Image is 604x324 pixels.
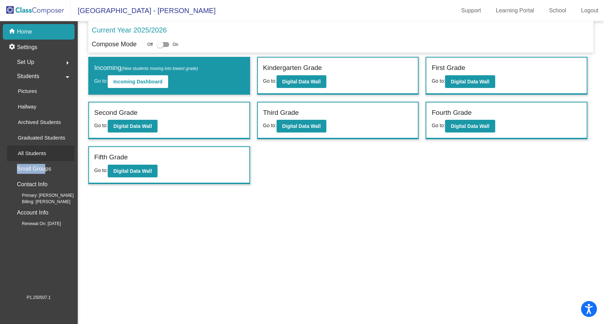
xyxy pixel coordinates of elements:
span: Go to: [94,78,108,84]
mat-icon: settings [8,43,17,52]
a: School [543,5,572,16]
a: Logout [575,5,604,16]
button: Digital Data Wall [445,120,495,132]
p: Home [17,28,32,36]
b: Digital Data Wall [113,168,152,174]
b: Digital Data Wall [282,123,321,129]
a: Learning Portal [490,5,540,16]
label: Kindergarten Grade [263,63,322,73]
span: (New students moving into lowest grade) [122,66,198,71]
label: Fifth Grade [94,152,128,163]
p: All Students [18,149,46,158]
button: Digital Data Wall [108,120,158,132]
p: Pictures [18,87,37,95]
p: Compose Mode [92,40,137,49]
span: Students [17,71,39,81]
mat-icon: arrow_right [63,59,72,67]
p: Graduated Students [18,134,65,142]
p: Account Info [17,208,48,218]
b: Digital Data Wall [451,123,489,129]
span: Go to: [432,78,445,84]
b: Digital Data Wall [282,79,321,84]
p: Small Groups [17,164,51,174]
span: Billing: [PERSON_NAME] [11,199,70,205]
span: Go to: [263,78,277,84]
span: Primary: [PERSON_NAME] [11,192,74,199]
span: Renewal On: [DATE] [11,220,61,227]
span: Off [147,41,153,48]
button: Digital Data Wall [108,165,158,177]
button: Incoming Dashboard [108,75,168,88]
button: Digital Data Wall [277,75,326,88]
b: Digital Data Wall [113,123,152,129]
p: Archived Students [18,118,61,126]
p: Settings [17,43,37,52]
label: Incoming [94,63,198,73]
label: Third Grade [263,108,299,118]
mat-icon: home [8,28,17,36]
span: Go to: [94,123,108,128]
span: On [173,41,178,48]
button: Digital Data Wall [277,120,326,132]
p: Current Year 2025/2026 [92,25,167,35]
button: Digital Data Wall [445,75,495,88]
b: Digital Data Wall [451,79,489,84]
b: Incoming Dashboard [113,79,162,84]
p: Contact Info [17,179,47,189]
label: Fourth Grade [432,108,472,118]
a: Support [456,5,487,16]
span: [GEOGRAPHIC_DATA] - [PERSON_NAME] [71,5,215,16]
span: Set Up [17,57,34,67]
label: First Grade [432,63,465,73]
label: Second Grade [94,108,138,118]
mat-icon: arrow_drop_down [63,73,72,81]
span: Go to: [263,123,277,128]
span: Go to: [94,167,108,173]
p: Hallway [18,102,36,111]
span: Go to: [432,123,445,128]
